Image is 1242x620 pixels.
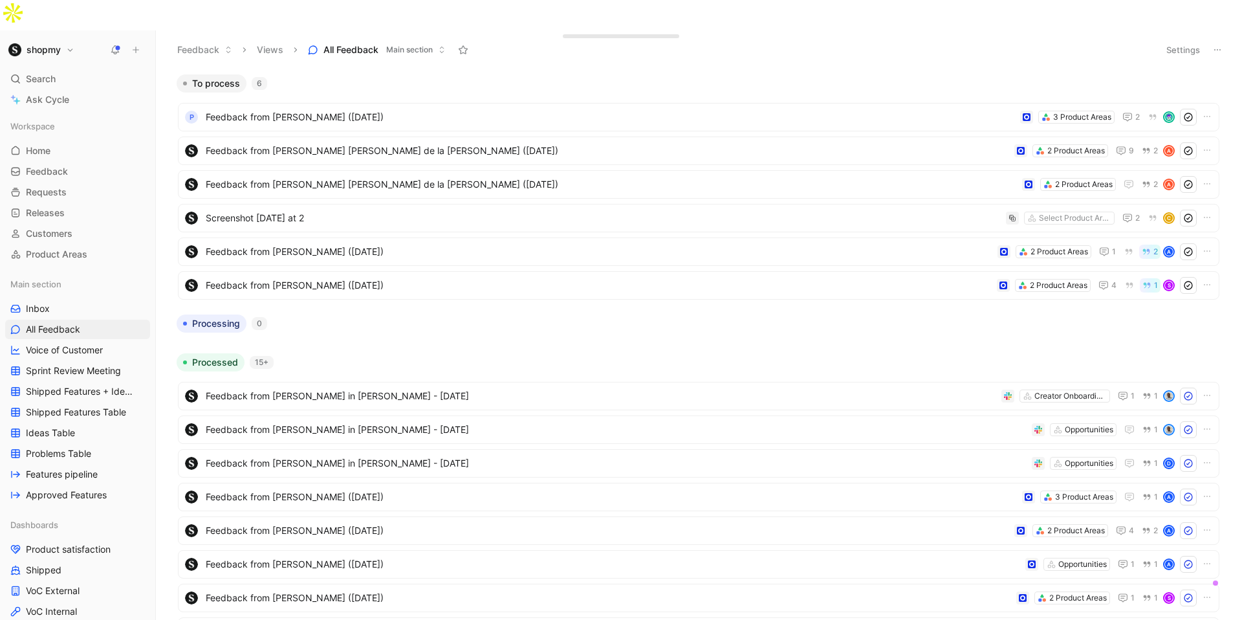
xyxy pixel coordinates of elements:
span: Shipped Features Table [26,406,126,419]
a: logoFeedback from [PERSON_NAME] [PERSON_NAME] de la [PERSON_NAME] ([DATE])2 Product Areas2A [178,170,1219,199]
span: 1 [1154,426,1158,434]
button: 1 [1140,389,1160,403]
button: Processed [177,353,245,371]
span: 2 [1135,214,1140,222]
span: 1 [1131,392,1135,400]
div: S [1164,593,1173,603]
span: 9 [1129,147,1134,155]
a: VoC External [5,581,150,601]
div: 0 [252,317,267,330]
div: A [1164,560,1173,569]
button: 4 [1096,278,1119,293]
a: Shipped [5,560,150,580]
div: 3 Product Areas [1055,491,1113,504]
span: 1 [1154,560,1158,568]
span: 2 [1135,113,1140,121]
button: 1 [1115,590,1137,606]
div: Opportunities [1065,423,1113,436]
button: 1 [1115,557,1137,572]
span: Problems Table [26,447,91,460]
button: 2 [1120,210,1142,226]
button: 4 [1113,523,1137,538]
a: Features pipeline [5,465,150,484]
button: Feedback [171,40,238,60]
span: Feedback from [PERSON_NAME] ([DATE]) [206,590,1011,606]
button: 1 [1140,278,1160,293]
span: Main section [386,43,433,56]
div: A [1164,247,1173,256]
button: 2 [1139,245,1160,259]
div: 2 Product Areas [1030,279,1087,292]
img: logo [185,390,198,403]
div: A [1164,493,1173,502]
a: logoFeedback from [PERSON_NAME] ([DATE])2 Product Areas11S [178,584,1219,612]
span: Product Areas [26,248,87,261]
div: Main section [5,274,150,294]
div: A [1164,146,1173,155]
div: To process6 [171,74,1226,304]
span: Requests [26,186,67,199]
span: 1 [1154,392,1158,400]
img: logo [185,279,198,292]
button: 1 [1140,456,1160,471]
button: 1 [1140,423,1160,437]
span: 1 [1154,459,1158,467]
a: logoFeedback from [PERSON_NAME] [PERSON_NAME] de la [PERSON_NAME] ([DATE])2 Product Areas92A [178,137,1219,165]
span: 1 [1112,248,1116,256]
img: avatar [1164,113,1173,122]
a: Inbox [5,299,150,318]
img: avatar [1164,392,1173,401]
button: shopmyshopmy [5,41,78,59]
img: logo [185,558,198,571]
span: Processing [192,317,240,330]
img: logo [185,178,198,191]
span: VoC External [26,584,80,597]
a: logoFeedback from [PERSON_NAME] ([DATE])2 Product Areas41S [178,271,1219,300]
span: Sprint Review Meeting [26,364,121,377]
span: Ideas Table [26,426,75,439]
span: 1 [1154,493,1158,501]
span: Main section [10,278,61,291]
a: Sprint Review Meeting [5,361,150,381]
button: 2 [1139,144,1160,158]
div: Opportunities [1065,457,1113,470]
div: Workspace [5,116,150,136]
button: All FeedbackMain section [302,40,452,60]
div: A [1164,526,1173,535]
span: Feedback from [PERSON_NAME] in [PERSON_NAME] - [DATE] [206,456,1027,471]
span: Product satisfaction [26,543,111,556]
span: 1 [1154,594,1158,602]
a: logoFeedback from [PERSON_NAME] ([DATE])3 Product Areas1A [178,483,1219,511]
a: logoFeedback from [PERSON_NAME] in [PERSON_NAME] - [DATE]Opportunities1avatar [178,415,1219,444]
span: Customers [26,227,72,240]
button: 2 [1139,177,1160,192]
a: Approved Features [5,485,150,505]
span: Feedback from [PERSON_NAME] in [PERSON_NAME] - [DATE] [206,422,1027,437]
span: 2 [1153,181,1158,188]
span: 4 [1129,527,1134,535]
span: Home [26,144,50,157]
span: Ask Cycle [26,92,69,107]
div: Processing0 [171,315,1226,343]
span: VoC Internal [26,605,77,618]
span: Voice of Customer [26,344,103,357]
button: Processing [177,315,246,333]
a: All Feedback [5,320,150,339]
span: Search [26,71,56,87]
span: 2 [1153,248,1158,256]
span: Feedback from [PERSON_NAME] ([DATE]) [206,244,992,260]
img: logo [185,524,198,537]
img: logo [185,423,198,436]
span: Inbox [26,302,50,315]
a: Shipped Features Table [5,403,150,422]
span: 1 [1131,594,1135,602]
button: 1 [1115,388,1137,404]
img: logo [185,592,198,604]
img: shopmy [8,43,21,56]
button: 1 [1140,591,1160,605]
h1: shopmy [27,44,61,56]
a: Shipped Features + Ideas Table [5,382,150,401]
div: Creator Onboarding/Sign up/Waitlist [1034,390,1107,403]
span: Feedback from [PERSON_NAME] [PERSON_NAME] de la [PERSON_NAME] ([DATE]) [206,177,1017,192]
span: Shipped Features + Ideas Table [26,385,135,398]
